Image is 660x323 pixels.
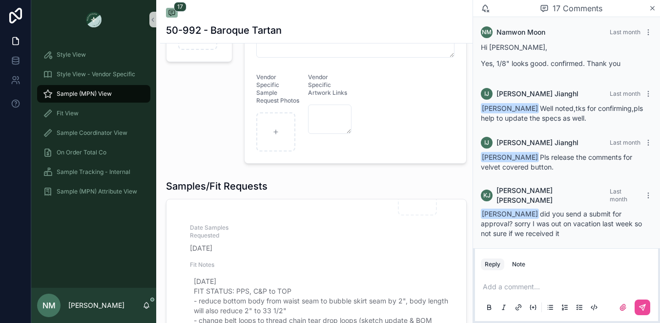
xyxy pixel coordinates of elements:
a: Sample (MPN) Attribute View [37,183,150,200]
p: Yes, 1/8" looks good. confirmed. Thank you [481,58,652,68]
span: Pls release the comments for velvet covered button. [481,153,632,171]
p: [PERSON_NAME] [68,301,124,310]
h1: Samples/Fit Requests [166,179,268,193]
h1: 50-992 - Baroque Tartan [166,23,282,37]
div: scrollable content [31,39,156,213]
span: IJ [484,139,489,147]
span: Vendor Specific Artwork Links [308,73,347,96]
button: Reply [481,258,504,270]
span: Fit Notes [190,261,454,269]
a: Fit View [37,105,150,122]
p: Hi [PERSON_NAME], [481,42,652,52]
a: Sample (MPN) View [37,85,150,103]
span: Fit View [57,109,79,117]
span: [PERSON_NAME] [PERSON_NAME] [496,186,610,205]
img: App logo [86,12,102,27]
span: Sample (MPN) Attribute View [57,188,137,195]
span: Style View [57,51,86,59]
span: Vendor Specific Sample Request Photos [256,73,299,104]
button: 17 [166,8,178,20]
span: [PERSON_NAME] [481,152,539,162]
span: IJ [484,90,489,98]
span: [DATE] [190,243,247,253]
span: [PERSON_NAME] Jianghl [496,138,578,148]
span: Sample (MPN) View [57,90,112,98]
span: Style View - Vendor Specific [57,70,135,78]
span: Sample Tracking - Internal [57,168,130,176]
button: Note [508,258,529,270]
span: Last month [610,90,640,97]
span: did you send a submit for approval? sorry I was out on vacation last week so not sure if we recei... [481,210,642,237]
span: [PERSON_NAME] Jianghl [496,89,578,99]
span: 17 Comments [553,2,602,14]
span: Last month [610,188,627,203]
a: Sample Tracking - Internal [37,163,150,181]
span: 17 [174,2,186,12]
a: On Order Total Co [37,144,150,161]
span: [PERSON_NAME] [481,103,539,113]
span: NM [482,28,492,36]
a: Style View - Vendor Specific [37,65,150,83]
span: Date Samples Requested [190,224,247,239]
div: Note [512,260,525,268]
span: [PERSON_NAME] [481,209,539,219]
span: Well noted,tks for confirming,pls help to update the specs as well. [481,104,643,122]
span: Last month [610,139,640,146]
a: Sample Coordinator View [37,124,150,142]
span: NM [42,300,56,311]
span: Namwon Moon [496,27,545,37]
span: Sample Coordinator View [57,129,127,137]
a: Style View [37,46,150,64]
span: On Order Total Co [57,149,106,156]
span: Last month [610,28,640,36]
span: KJ [483,192,491,199]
